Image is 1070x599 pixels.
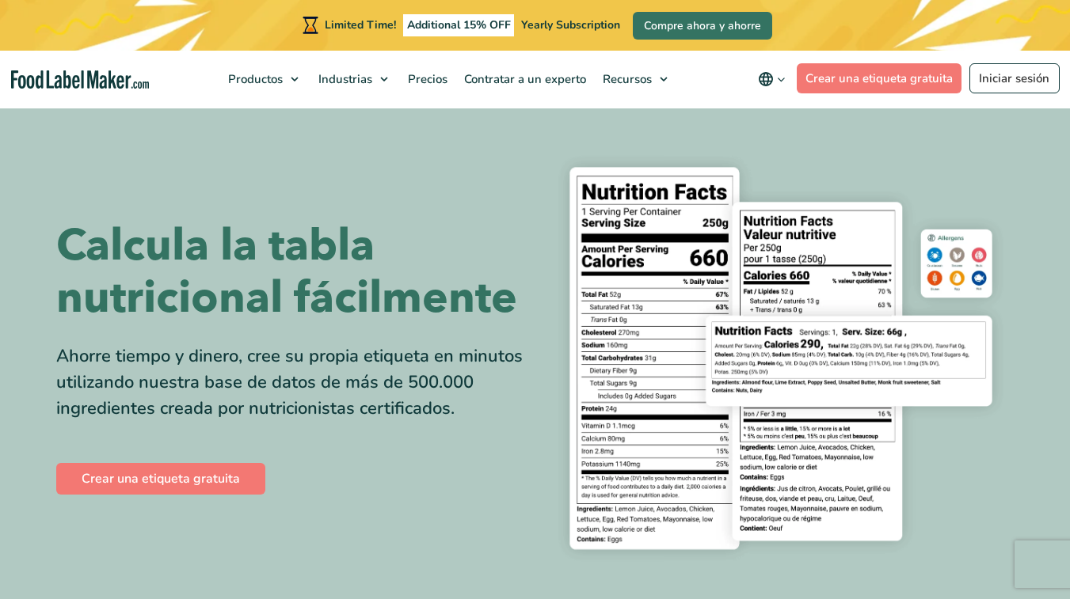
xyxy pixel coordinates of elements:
[456,51,591,108] a: Contratar a un experto
[220,51,307,108] a: Productos
[598,71,653,87] span: Recursos
[969,63,1060,93] a: Iniciar sesión
[56,220,524,324] h1: Calcula la tabla nutricional fácilmente
[403,14,515,36] span: Additional 15% OFF
[325,17,396,32] span: Limited Time!
[310,51,396,108] a: Industrias
[403,71,449,87] span: Precios
[797,63,962,93] a: Crear una etiqueta gratuita
[223,71,284,87] span: Productos
[56,343,524,422] div: Ahorre tiempo y dinero, cree su propia etiqueta en minutos utilizando nuestra base de datos de má...
[521,17,620,32] span: Yearly Subscription
[595,51,676,108] a: Recursos
[633,12,772,40] a: Compre ahora y ahorre
[56,463,265,495] a: Crear una etiqueta gratuita
[459,71,588,87] span: Contratar a un experto
[400,51,452,108] a: Precios
[314,71,374,87] span: Industrias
